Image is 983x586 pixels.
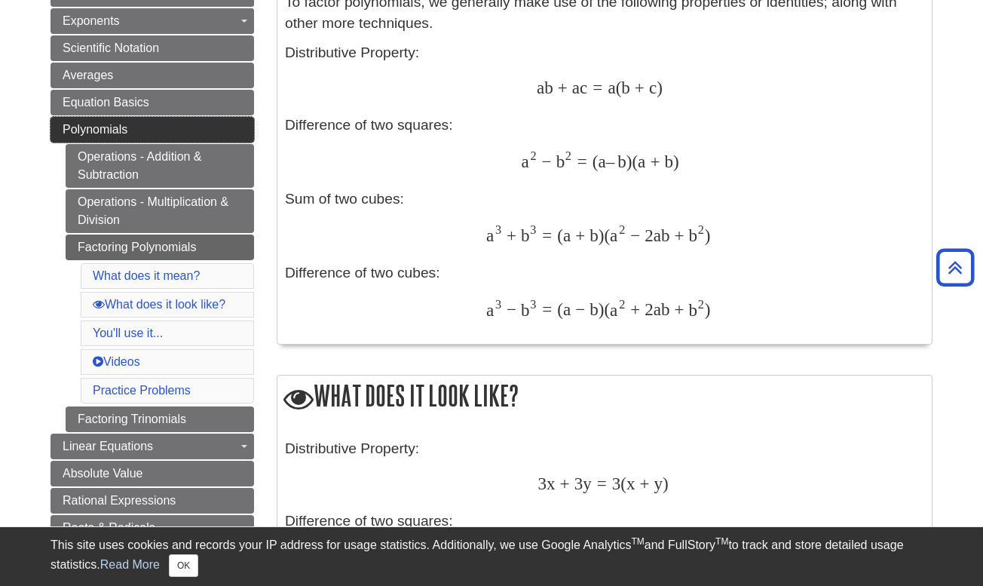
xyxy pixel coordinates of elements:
span: + [626,299,640,319]
a: Linear Equations [51,434,254,459]
h2: What does it look like? [277,376,932,419]
span: ( [616,78,622,97]
span: a [598,152,605,171]
span: a [654,299,661,319]
span: Averages [63,69,113,81]
span: 3 [607,474,621,493]
span: b [614,152,626,171]
button: Close [169,554,198,577]
span: y [650,474,663,493]
span: ) [657,78,663,97]
span: ( [604,299,610,319]
span: = [587,78,602,97]
span: x [547,474,556,493]
span: b [689,300,698,320]
span: Linear Equations [63,440,153,453]
span: + [635,474,650,493]
a: Averages [51,63,254,88]
span: Polynomials [63,123,127,136]
span: a [610,226,617,246]
a: Factoring Trinomials [66,407,254,432]
span: = [537,226,552,245]
a: Operations - Multiplication & Division [66,189,254,233]
span: = [537,299,552,319]
span: + [670,226,684,245]
span: x [626,474,635,493]
a: You'll use it... [93,327,163,339]
span: y [583,474,592,493]
span: 2 [698,297,704,311]
span: c [645,78,657,97]
span: ) [705,226,711,245]
span: Equation Basics [63,96,149,109]
span: + [553,78,568,97]
span: 3 [537,474,547,493]
span: − [571,299,585,319]
span: b [521,226,530,246]
span: Absolute Value [63,467,142,480]
a: Polynomials [51,117,254,143]
span: ) [599,299,605,319]
a: Absolute Value [51,461,254,486]
span: a [486,226,494,246]
span: a [610,300,617,320]
span: b [661,299,670,319]
span: b [621,78,630,97]
span: Roots & Radicals [63,521,155,534]
span: b [585,226,599,245]
span: + [670,299,684,319]
sup: TM [715,536,728,547]
span: − [537,152,552,171]
span: b [661,226,670,245]
a: Roots & Radicals [51,515,254,541]
a: Rational Expressions [51,488,254,514]
span: + [502,226,516,245]
span: a [568,78,580,97]
span: 2 [619,223,625,238]
a: Practice Problems [93,384,191,397]
span: – [606,152,615,171]
span: 3 [495,297,501,311]
span: a [537,78,544,97]
span: 3 [570,474,583,493]
span: 2 [531,149,537,163]
span: 2 [640,299,654,319]
div: This site uses cookies and records your IP address for usage statistics. Additionally, we use Goo... [51,536,932,577]
span: + [645,152,660,171]
a: What does it mean? [93,269,200,282]
sup: TM [631,536,644,547]
span: a [563,226,571,245]
span: ( [632,152,638,171]
span: b [544,78,553,97]
span: ( [587,152,599,171]
a: Factoring Polynomials [66,235,254,260]
span: Rational Expressions [63,494,176,507]
a: Read More [100,558,160,571]
span: c [580,78,587,97]
span: a [563,299,571,319]
span: a [638,152,645,171]
span: ( [604,226,610,245]
span: 2 [619,297,625,311]
span: b [585,299,599,319]
span: b [521,300,530,320]
p: Distributive Property: [285,42,924,64]
span: Exponents [63,14,120,27]
span: + [571,226,585,245]
span: ) [626,152,632,171]
span: Scientific Notation [63,41,159,54]
a: Scientific Notation [51,35,254,61]
a: Equation Basics [51,90,254,115]
span: a [602,78,615,97]
span: = [572,152,587,171]
span: ) [663,474,669,493]
span: 2 [640,226,654,245]
span: − [626,226,640,245]
span: ( [552,299,563,319]
span: 2 [698,223,704,238]
span: 3 [495,223,501,238]
span: ( [552,226,563,245]
span: a [654,226,661,245]
span: 2 [565,149,571,163]
span: a [521,152,528,171]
